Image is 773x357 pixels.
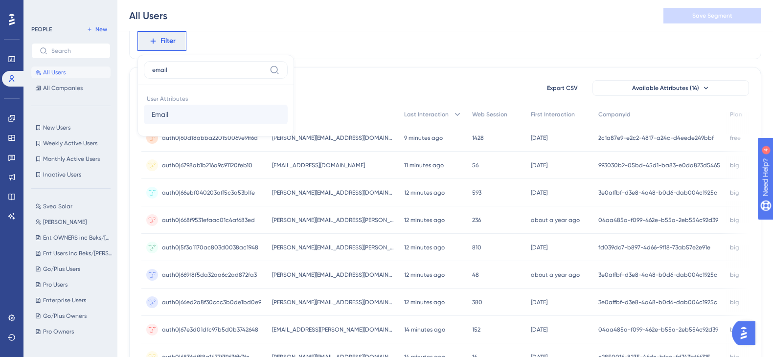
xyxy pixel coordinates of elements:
[272,271,394,279] span: [PERSON_NAME][EMAIL_ADDRESS][DOMAIN_NAME]
[592,80,749,96] button: Available Attributes (14)
[404,111,449,118] span: Last Interaction
[531,299,547,306] time: [DATE]
[272,216,394,224] span: [PERSON_NAME][EMAIL_ADDRESS][PERSON_NAME][DOMAIN_NAME]
[43,249,113,257] span: Ent Users inc Beks/[PERSON_NAME]
[31,25,52,33] div: PEOPLE
[272,244,394,251] span: [PERSON_NAME][EMAIL_ADDRESS][PERSON_NAME][DOMAIN_NAME]
[129,9,167,22] div: All Users
[162,216,255,224] span: auth0|668f9531efaac01c4af683ed
[31,294,116,306] button: Enterprise Users
[404,244,445,251] time: 12 minutes ago
[23,2,61,14] span: Need Help?
[404,134,443,141] time: 9 minutes ago
[732,318,761,348] iframe: UserGuiding AI Assistant Launcher
[43,328,74,335] span: Pro Owners
[162,244,258,251] span: auth0|5f3a1170ac803d0038ac1948
[144,91,288,105] span: User Attributes
[547,84,578,92] span: Export CSV
[404,326,445,333] time: 14 minutes ago
[31,263,116,275] button: Go/Plus Users
[404,299,445,306] time: 12 minutes ago
[144,105,288,124] button: Email
[404,189,445,196] time: 12 minutes ago
[472,244,481,251] span: 810
[472,271,479,279] span: 48
[31,67,111,78] button: All Users
[43,281,68,289] span: Pro Users
[162,189,255,197] span: auth0|66ebf040203aff5c3a53b1fe
[472,134,484,142] span: 1428
[43,234,113,242] span: Ent OWNERS inc Beks/[PERSON_NAME]
[598,326,718,334] span: 04aa485a-f099-462e-b55a-2eb554c92d39
[472,189,481,197] span: 593
[43,171,81,178] span: Inactive Users
[598,244,710,251] span: fd039dc7-b897-4d66-9f18-73ab57e2e91e
[31,82,111,94] button: All Companies
[31,279,116,290] button: Pro Users
[31,326,116,337] button: Pro Owners
[472,326,480,334] span: 152
[531,326,547,333] time: [DATE]
[531,271,580,278] time: about a year ago
[43,202,72,210] span: Svea Solar
[43,296,86,304] span: Enterprise Users
[43,84,83,92] span: All Companies
[51,47,102,54] input: Search
[538,80,587,96] button: Export CSV
[43,265,80,273] span: Go/Plus Users
[663,8,761,23] button: Save Segment
[152,66,266,74] input: Type the value
[272,326,394,334] span: [EMAIL_ADDRESS][PERSON_NAME][DOMAIN_NAME]
[404,271,445,278] time: 12 minutes ago
[31,153,111,165] button: Monthly Active Users
[31,247,116,259] button: Ent Users inc Beks/[PERSON_NAME]
[531,189,547,196] time: [DATE]
[730,298,739,306] span: big
[531,111,575,118] span: First Interaction
[31,122,111,134] button: New Users
[272,298,394,306] span: [PERSON_NAME][EMAIL_ADDRESS][DOMAIN_NAME]
[730,271,739,279] span: big
[404,162,444,169] time: 11 minutes ago
[162,271,257,279] span: auth0|669f8f5da32aa6c2ad872fa3
[272,161,365,169] span: [EMAIL_ADDRESS][DOMAIN_NAME]
[531,217,580,223] time: about a year ago
[598,111,631,118] span: CompanyId
[43,312,87,320] span: Go/Plus Owners
[162,298,261,306] span: auth0|66ed2a8f30ccc3b0de1bd0e9
[472,216,481,224] span: 236
[43,139,97,147] span: Weekly Active Users
[598,189,717,197] span: 3e0affbf-d3e8-4a48-b0d6-dab004c1925c
[730,216,739,224] span: big
[162,326,258,334] span: auth0|67e3d01dfc97b5d0b3742648
[31,137,111,149] button: Weekly Active Users
[43,155,100,163] span: Monthly Active Users
[472,161,478,169] span: 56
[152,109,168,120] span: Email
[83,23,111,35] button: New
[160,35,176,47] span: Filter
[31,169,111,180] button: Inactive Users
[598,216,718,224] span: 04aa485a-f099-462e-b55a-2eb554c92d39
[95,25,107,33] span: New
[472,298,482,306] span: 380
[531,162,547,169] time: [DATE]
[162,134,258,142] span: auth0|60d18abba220150069e9ff6d
[531,244,547,251] time: [DATE]
[162,161,252,169] span: auth0|6798ab1b216a9c91120feb10
[531,134,547,141] time: [DATE]
[598,134,714,142] span: 2c1a87e9-e2c2-4817-a24c-d4eede249bbf
[31,201,116,212] button: Svea Solar
[632,84,699,92] span: Available Attributes (14)
[730,189,739,197] span: big
[404,217,445,223] time: 12 minutes ago
[598,161,720,169] span: 993030b2-05bd-45d1-ba83-e0da823d5465
[730,111,742,118] span: Plan
[31,310,116,322] button: Go/Plus Owners
[472,111,507,118] span: Web Session
[730,161,739,169] span: big
[31,216,116,228] button: [PERSON_NAME]
[692,12,732,20] span: Save Segment
[598,298,717,306] span: 3e0affbf-d3e8-4a48-b0d6-dab004c1925c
